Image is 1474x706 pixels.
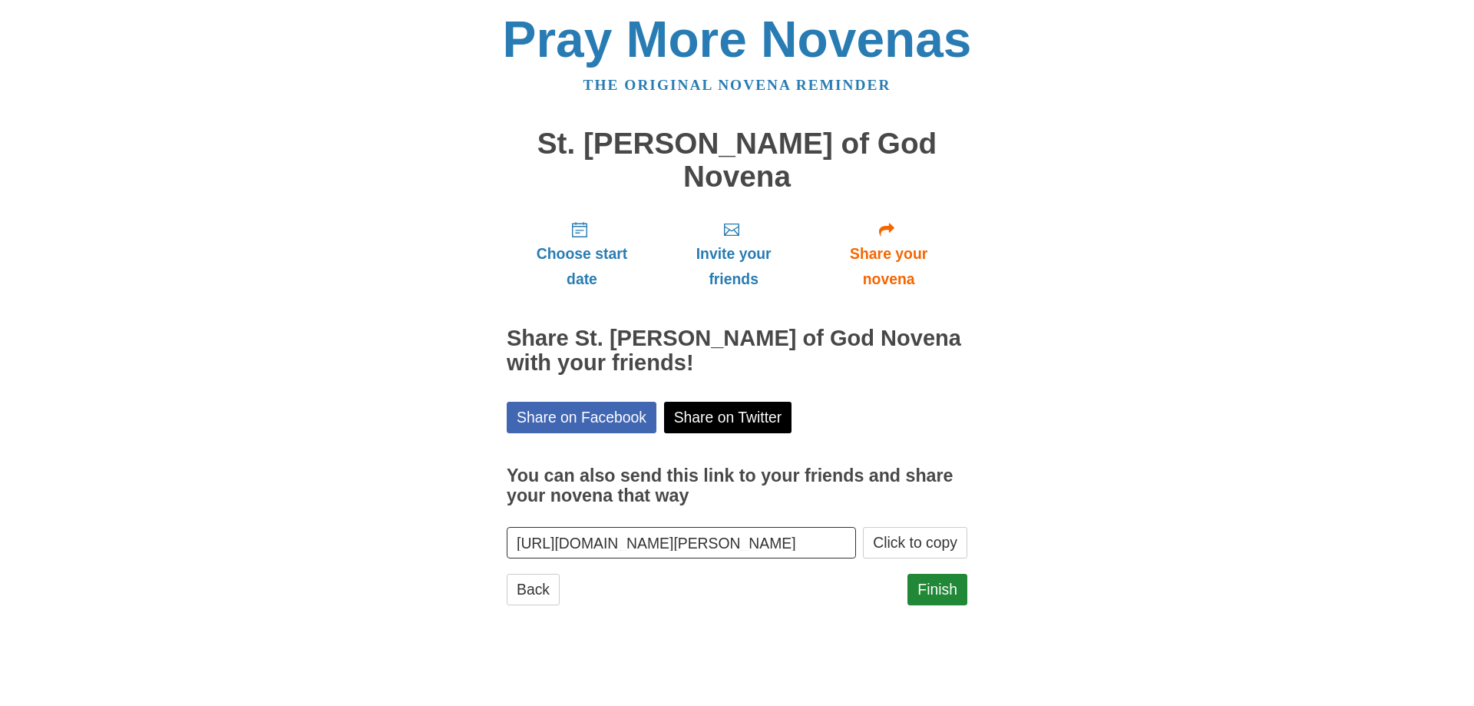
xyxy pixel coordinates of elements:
a: Invite your friends [657,208,810,300]
span: Share your novena [825,241,952,292]
a: Choose start date [507,208,657,300]
h1: St. [PERSON_NAME] of God Novena [507,128,967,193]
a: Share on Twitter [664,402,792,433]
a: Share your novena [810,208,967,300]
span: Invite your friends [673,241,795,292]
a: The original novena reminder [583,77,891,93]
span: Choose start date [522,241,642,292]
a: Finish [907,574,967,605]
a: Pray More Novenas [503,11,972,68]
a: Share on Facebook [507,402,656,433]
h2: Share St. [PERSON_NAME] of God Novena with your friends! [507,326,967,376]
button: Click to copy [863,527,967,559]
a: Back [507,574,560,605]
h3: You can also send this link to your friends and share your novena that way [507,466,967,505]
